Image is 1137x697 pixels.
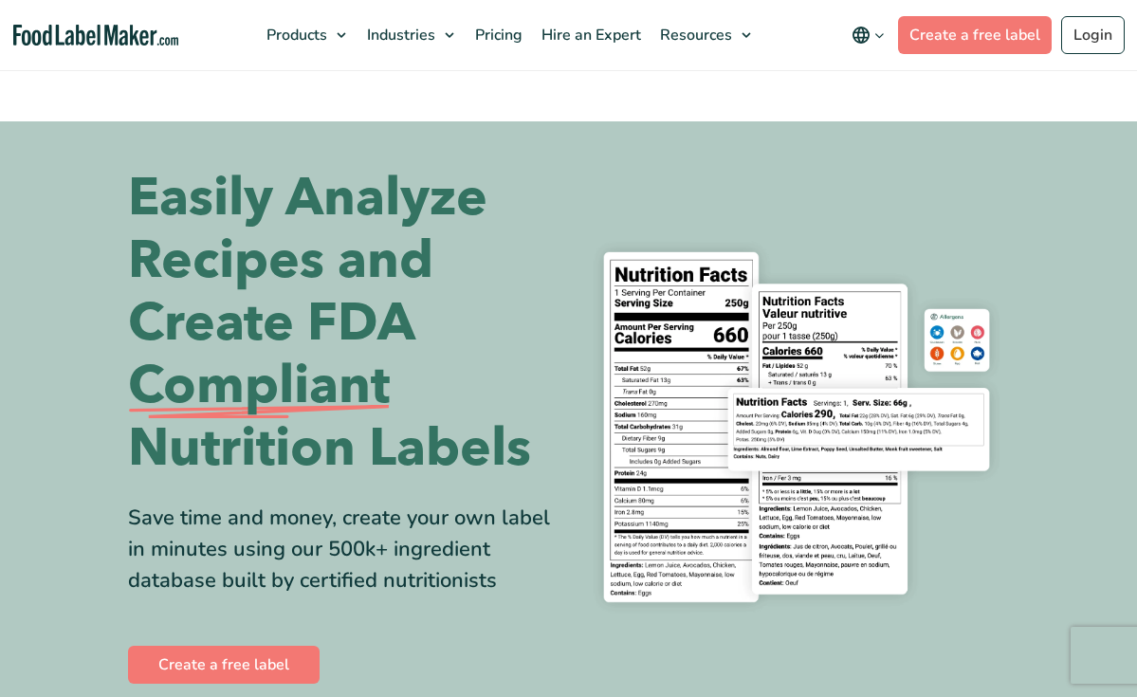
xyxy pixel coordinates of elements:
[898,16,1052,54] a: Create a free label
[469,25,524,46] span: Pricing
[128,167,555,480] h1: Easily Analyze Recipes and Create FDA Nutrition Labels
[261,25,329,46] span: Products
[128,646,320,684] a: Create a free label
[1061,16,1125,54] a: Login
[128,503,555,596] div: Save time and money, create your own label in minutes using our 500k+ ingredient database built b...
[128,355,390,417] span: Compliant
[536,25,643,46] span: Hire an Expert
[361,25,437,46] span: Industries
[654,25,734,46] span: Resources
